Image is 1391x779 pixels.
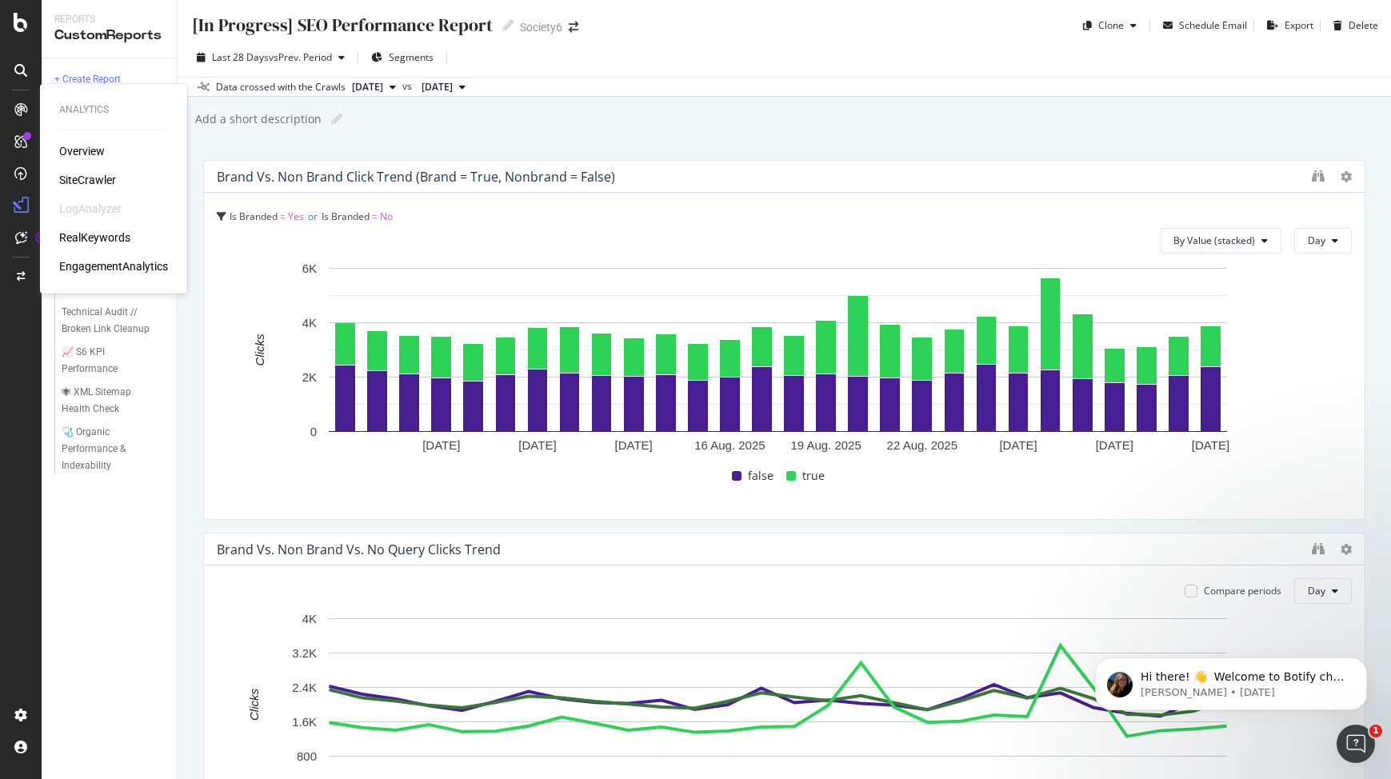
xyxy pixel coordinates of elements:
text: 4K [302,316,317,330]
span: Day [1308,234,1325,247]
div: arrow-right-arrow-left [569,22,578,33]
a: SiteCrawler [59,172,116,188]
text: 22 Aug. 2025 [887,438,957,452]
span: true [802,466,825,485]
span: vs Prev. Period [269,50,332,64]
a: Technical Audit // Broken Link Cleanup [62,304,166,338]
div: Add a short description [194,111,322,127]
span: 2025 Aug. 19th [352,80,383,94]
text: 16 Aug. 2025 [694,438,765,452]
span: false [748,466,773,485]
i: Edit report name [502,20,514,31]
span: Is Branded [230,210,278,223]
text: [DATE] [615,438,653,452]
div: Society6 [520,19,562,35]
div: 🕷 XML Sitemap Health Check [62,384,154,417]
span: Is Branded [322,210,370,223]
div: + Create Report [54,71,121,88]
i: Edit report name [331,114,342,125]
div: Reports [54,13,164,26]
a: RealKeywords [59,230,130,246]
span: Segments [389,50,434,64]
a: 🕷 XML Sitemap Health Check [62,384,166,417]
text: 0 [310,425,317,438]
text: 2K [302,370,317,384]
text: [DATE] [999,438,1037,452]
text: [DATE] [1096,438,1133,452]
div: Technical Audit // Broken Link Cleanup [62,304,157,338]
text: Clicks [253,334,266,366]
iframe: Intercom notifications message [1071,624,1391,736]
button: By Value (stacked) [1160,228,1281,254]
text: 6K [302,262,317,275]
button: Clone [1077,13,1143,38]
button: Schedule Email [1157,13,1247,38]
div: Delete [1349,18,1378,32]
a: Overview [59,143,105,159]
div: Compare periods [1204,584,1281,597]
span: vs [402,79,415,94]
text: Clicks [247,689,261,721]
div: Data crossed with the Crawls [216,80,346,94]
text: [DATE] [422,438,460,452]
span: Yes [288,210,304,223]
a: 🩺 Organic Performance & Indexability [62,424,166,474]
text: 2.4K [292,681,317,694]
div: 🩺 Organic Performance & Indexability [62,424,157,474]
span: or [308,210,318,223]
button: Delete [1327,13,1378,38]
span: Day [1308,584,1325,597]
svg: A chart. [217,260,1340,465]
text: 4K [302,612,317,625]
span: = [280,210,286,223]
text: 3.2K [292,646,317,660]
button: [DATE] [346,78,402,97]
text: 1.6K [292,715,317,729]
div: Export [1285,18,1313,32]
span: No [380,210,393,223]
div: CustomReports [54,26,164,45]
div: Brand vs. Non Brand Click Trend (Brand = True, Nonbrand = False) [217,169,615,185]
span: = [372,210,378,223]
a: EngagementAnalytics [59,258,168,274]
button: Last 28 DaysvsPrev. Period [190,45,351,70]
button: Export [1261,13,1313,38]
span: Last 28 Days [212,50,269,64]
div: Analytics [59,103,168,117]
text: 19 Aug. 2025 [790,438,861,452]
div: binoculars [1312,542,1325,555]
text: 800 [297,749,317,763]
a: + Create Report [54,71,166,88]
div: [In Progress] SEO Performance Report [190,13,493,38]
div: Brand vs. Non Brand Click Trend (Brand = True, Nonbrand = False)Is Branded = YesorIs Branded = No... [203,160,1365,520]
text: [DATE] [1192,438,1229,452]
div: Tooltip anchor [34,230,48,245]
div: Brand vs. Non Brand vs. No Query Clicks Trend [217,541,501,557]
text: [DATE] [518,438,556,452]
span: 1 [1369,725,1382,737]
a: 📈 S6 KPI Performance [62,344,166,378]
button: [DATE] [415,78,472,97]
button: Day [1294,578,1352,604]
button: Segments [365,45,440,70]
iframe: Intercom live chat [1337,725,1375,763]
div: Schedule Email [1179,18,1247,32]
span: 2025 Aug. 2nd [422,80,453,94]
button: Day [1294,228,1352,254]
div: 📈 S6 KPI Performance [62,344,151,378]
div: LogAnalyzer [59,201,122,217]
div: Clone [1098,18,1124,32]
div: binoculars [1312,170,1325,182]
span: By Value (stacked) [1173,234,1255,247]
